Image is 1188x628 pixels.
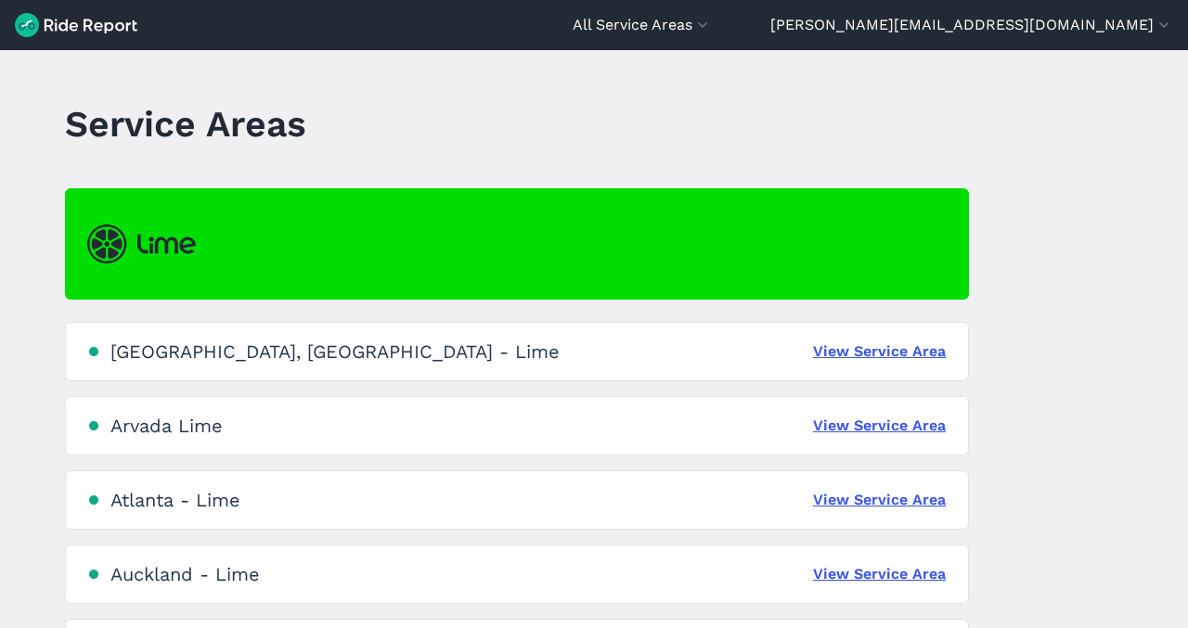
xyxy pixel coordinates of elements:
[110,415,223,437] div: Arvada Lime
[110,489,240,511] div: Atlanta - Lime
[813,340,946,363] a: View Service Area
[65,98,306,149] h1: Service Areas
[87,224,196,263] img: Lime
[770,14,1173,36] button: [PERSON_NAME][EMAIL_ADDRESS][DOMAIN_NAME]
[110,340,560,363] div: [GEOGRAPHIC_DATA], [GEOGRAPHIC_DATA] - Lime
[813,563,946,585] a: View Service Area
[813,415,946,437] a: View Service Area
[573,14,712,36] button: All Service Areas
[15,13,137,37] img: Ride Report
[813,489,946,511] a: View Service Area
[110,563,260,585] div: Auckland - Lime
